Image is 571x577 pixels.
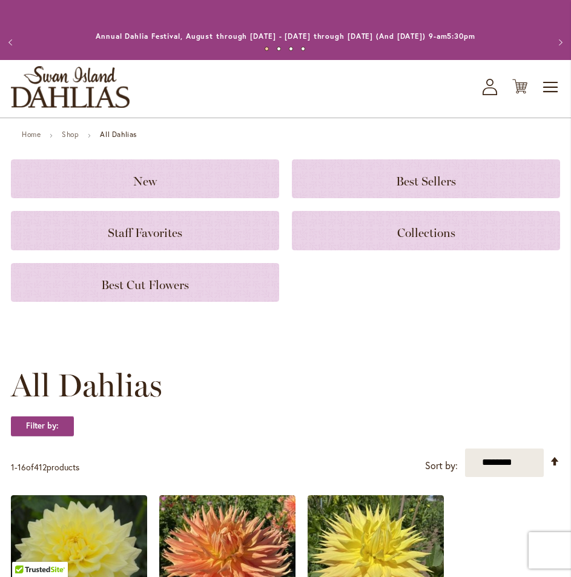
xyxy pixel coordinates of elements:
span: Staff Favorites [108,225,182,240]
a: Shop [62,130,79,139]
p: - of products [11,458,79,477]
button: 3 of 4 [289,47,293,51]
span: 16 [18,461,26,473]
span: Collections [397,225,455,240]
a: store logo [11,66,130,108]
button: 4 of 4 [301,47,305,51]
label: Sort by: [425,455,458,477]
strong: All Dahlias [100,130,137,139]
a: Collections [292,211,560,250]
a: Best Sellers [292,159,560,198]
a: New [11,159,279,198]
a: Home [22,130,41,139]
span: All Dahlias [11,367,162,404]
button: 1 of 4 [265,47,269,51]
span: 412 [34,461,47,473]
span: Best Sellers [396,174,456,188]
a: Best Cut Flowers [11,263,279,302]
a: Staff Favorites [11,211,279,250]
span: Best Cut Flowers [101,278,189,292]
a: Annual Dahlia Festival, August through [DATE] - [DATE] through [DATE] (And [DATE]) 9-am5:30pm [96,32,475,41]
button: Next [547,30,571,55]
strong: Filter by: [11,416,74,436]
span: 1 [11,461,15,473]
span: New [133,174,157,188]
button: 2 of 4 [277,47,281,51]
